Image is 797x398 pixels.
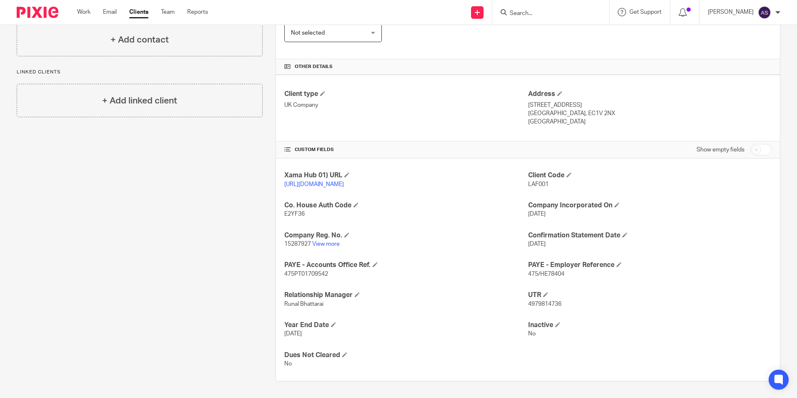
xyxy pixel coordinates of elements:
h4: Client Code [528,171,772,180]
a: Clients [129,8,148,16]
label: Show empty fields [697,146,744,154]
h4: Company Incorporated On [528,201,772,210]
p: Linked clients [17,69,263,76]
span: [DATE] [528,211,546,217]
a: Work [77,8,90,16]
h4: PAYE - Employer Reference [528,261,772,270]
span: Not selected [291,30,325,36]
span: No [284,361,292,367]
span: No [528,331,536,337]
span: 475/HE78404 [528,271,564,277]
p: [PERSON_NAME] [708,8,754,16]
h4: PAYE - Accounts Office Ref. [284,261,528,270]
h4: Address [528,90,772,98]
h4: Dues Not Cleared [284,351,528,360]
h4: Inactive [528,321,772,330]
h4: Xama Hub 01) URL [284,171,528,180]
p: [STREET_ADDRESS] [528,101,772,109]
a: Email [103,8,117,16]
h4: Client type [284,90,528,98]
img: svg%3E [758,6,771,19]
p: UK Company [284,101,528,109]
h4: Co. House Auth Code [284,201,528,210]
span: 15287927 [284,241,311,247]
span: Runal Bhattarai [284,301,323,307]
span: [DATE] [284,331,302,337]
h4: Relationship Manager [284,291,528,300]
span: Other details [295,63,333,70]
a: Team [161,8,175,16]
span: Get Support [629,9,662,15]
img: Pixie [17,7,58,18]
a: [URL][DOMAIN_NAME] [284,181,344,187]
h4: + Add linked client [102,94,177,107]
span: E2YF36 [284,211,305,217]
input: Search [509,10,584,18]
h4: UTR [528,291,772,300]
span: [DATE] [528,241,546,247]
a: Reports [187,8,208,16]
h4: + Add contact [110,33,169,46]
span: LAF001 [528,181,549,187]
h4: CUSTOM FIELDS [284,146,528,153]
h4: Company Reg. No. [284,231,528,240]
a: View more [312,241,340,247]
h4: Year End Date [284,321,528,330]
p: [GEOGRAPHIC_DATA], EC1V 2NX [528,109,772,118]
h4: Confirmation Statement Date [528,231,772,240]
span: 475PT01709542 [284,271,328,277]
span: 4979814736 [528,301,561,307]
p: [GEOGRAPHIC_DATA] [528,118,772,126]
